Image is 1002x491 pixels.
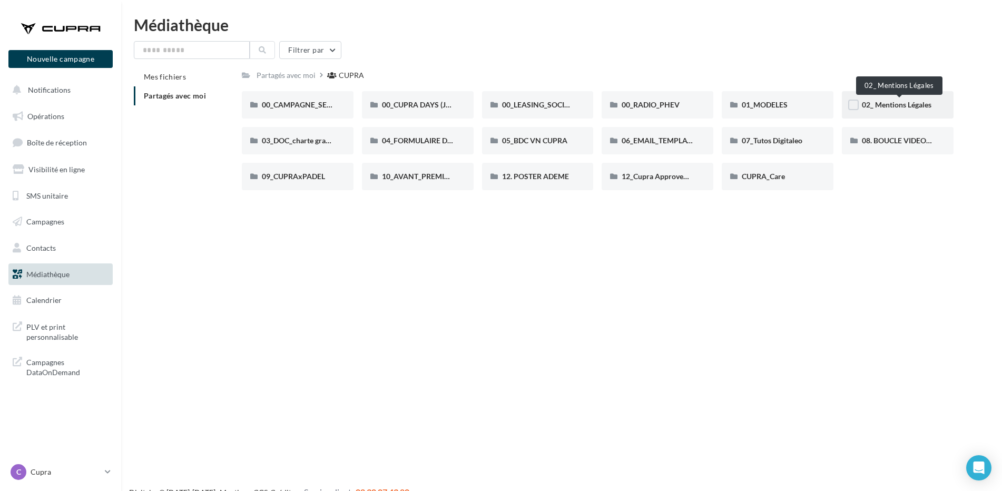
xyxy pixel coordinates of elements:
a: SMS unitaire [6,185,115,207]
span: Contacts [26,243,56,252]
span: 00_CUPRA DAYS (JPO) [382,100,458,109]
span: 10_AVANT_PREMIÈRES_CUPRA (VENTES PRIVEES) [382,172,554,181]
span: Partagés avec moi [144,91,206,100]
div: Médiathèque [134,17,989,33]
span: Campagnes DataOnDemand [26,355,109,378]
a: Calendrier [6,289,115,311]
span: Mes fichiers [144,72,186,81]
div: Open Intercom Messenger [966,455,991,480]
a: Visibilité en ligne [6,159,115,181]
button: Notifications [6,79,111,101]
a: C Cupra [8,462,113,482]
a: PLV et print personnalisable [6,316,115,347]
span: 08. BOUCLE VIDEO ECRAN SHOWROOM [862,136,1001,145]
button: Filtrer par [279,41,341,59]
button: Nouvelle campagne [8,50,113,68]
span: 06_EMAIL_TEMPLATE HTML CUPRA [622,136,744,145]
a: Opérations [6,105,115,127]
span: 09_CUPRAxPADEL [262,172,325,181]
span: Campagnes [26,217,64,226]
span: 12_Cupra Approved_OCCASIONS_GARANTIES [622,172,778,181]
div: CUPRA [339,70,364,81]
span: 03_DOC_charte graphique et GUIDELINES [262,136,400,145]
a: Boîte de réception [6,131,115,154]
span: Médiathèque [26,270,70,279]
a: Campagnes [6,211,115,233]
span: 00_CAMPAGNE_SEPTEMBRE [262,100,360,109]
span: Calendrier [26,296,62,305]
span: Opérations [27,112,64,121]
span: 07_Tutos Digitaleo [742,136,802,145]
span: PLV et print personnalisable [26,320,109,342]
a: Contacts [6,237,115,259]
a: Médiathèque [6,263,115,286]
span: 05_BDC VN CUPRA [502,136,567,145]
div: Partagés avec moi [257,70,316,81]
span: Visibilité en ligne [28,165,85,174]
a: Campagnes DataOnDemand [6,351,115,382]
span: 00_LEASING_SOCIAL_ÉLECTRIQUE [502,100,620,109]
span: Notifications [28,85,71,94]
span: C [16,467,21,477]
span: 12. POSTER ADEME [502,172,569,181]
span: 02_ Mentions Légales [862,100,931,109]
span: CUPRA_Care [742,172,785,181]
span: SMS unitaire [26,191,68,200]
span: Boîte de réception [27,138,87,147]
p: Cupra [31,467,101,477]
div: 02_ Mentions Légales [856,76,942,95]
span: 01_MODELES [742,100,788,109]
span: 00_RADIO_PHEV [622,100,680,109]
span: 04_FORMULAIRE DES DEMANDES CRÉATIVES [382,136,538,145]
